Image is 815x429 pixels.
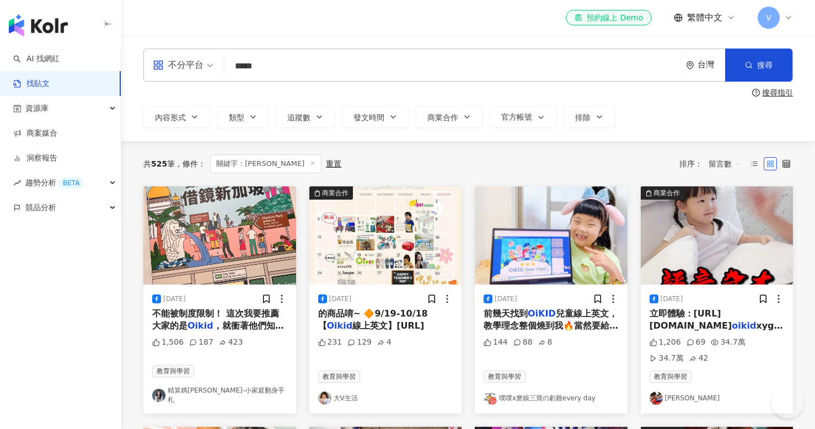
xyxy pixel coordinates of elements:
[661,294,683,304] div: [DATE]
[152,365,194,377] span: 教育與學習
[276,106,335,128] button: 追蹤數
[58,178,84,189] div: BETA
[153,56,203,74] div: 不分平台
[219,337,243,348] div: 423
[287,113,310,122] span: 追蹤數
[538,337,553,348] div: 8
[187,320,213,331] mark: Oikid
[152,320,284,343] span: ，就衝著他們知道我要包場Big
[484,371,526,383] span: 教育與學習
[210,154,321,173] span: 關鍵字：[PERSON_NAME]
[679,155,748,173] div: 排序：
[143,186,296,285] img: post-image
[709,155,742,173] span: 留言數
[575,12,643,23] div: 預約線上 Demo
[153,60,164,71] span: appstore
[155,113,186,122] span: 內容形式
[13,179,21,187] span: rise
[342,106,409,128] button: 發文時間
[353,113,384,122] span: 發文時間
[564,106,615,128] button: 排除
[347,337,372,348] div: 129
[318,308,428,331] span: 的商品唷~ 🔶9/19-10/18【
[152,337,184,348] div: 1,506
[13,153,57,164] a: 洞察報告
[152,386,287,405] a: KOL Avatar精算媽[PERSON_NAME]-小家庭翻身手札
[229,113,244,122] span: 類型
[152,308,279,331] span: 不能被制度限制！ 這次我要推薦大家的是
[687,12,722,24] span: 繁體中文
[25,96,49,121] span: 資源庫
[416,106,483,128] button: 商業合作
[641,186,793,285] div: post-image商業合作
[13,78,50,89] a: 找貼文
[326,159,341,168] div: 重置
[650,353,684,364] div: 34.7萬
[318,371,360,383] span: 教育與學習
[327,320,353,331] mark: Oikid
[732,320,756,331] mark: oikid
[762,88,793,97] div: 搜尋指引
[528,308,556,319] mark: OiKID
[322,187,348,199] div: 商業合作
[484,308,528,319] span: 前幾天找到
[484,337,508,348] div: 144
[309,186,462,285] img: post-image
[329,294,352,304] div: [DATE]
[163,294,186,304] div: [DATE]
[513,337,533,348] div: 88
[143,106,211,128] button: 內容形式
[143,159,175,168] div: 共 筆
[377,337,392,348] div: 4
[566,10,652,25] a: 預約線上 Demo
[641,186,793,285] img: post-image
[352,320,424,331] span: 線上英文】[URL]
[484,392,497,405] img: KOL Avatar
[484,392,619,405] a: KOL Avatar噗噗x磨娘三寶の虧雞every day
[309,186,462,285] div: post-image商業合作
[501,112,532,121] span: 官方帳號
[766,12,771,24] span: V
[698,60,725,69] div: 台灣
[757,61,773,69] span: 搜尋
[495,294,517,304] div: [DATE]
[151,159,167,168] span: 525
[427,113,458,122] span: 商業合作
[650,392,663,405] img: KOL Avatar
[575,113,591,122] span: 排除
[752,89,760,96] span: question-circle
[650,337,681,348] div: 1,206
[152,389,165,402] img: KOL Avatar
[25,195,56,220] span: 競品分析
[687,337,706,348] div: 69
[650,308,732,331] span: 立即體驗：[URL][DOMAIN_NAME]
[25,170,84,195] span: 趨勢分析
[13,128,57,139] a: 商案媒合
[175,159,206,168] span: 條件 ：
[318,392,331,405] img: KOL Avatar
[771,385,804,418] iframe: Help Scout Beacon - Open
[689,353,709,364] div: 42
[686,61,694,69] span: environment
[318,392,453,405] a: KOL Avatar大V生活
[650,392,785,405] a: KOL Avatar[PERSON_NAME]
[217,106,269,128] button: 類型
[13,53,60,65] a: searchAI 找網紅
[9,14,68,36] img: logo
[318,337,342,348] div: 231
[490,106,557,128] button: 官方帳號
[711,337,745,348] div: 34.7萬
[653,187,680,199] div: 商業合作
[650,371,691,383] span: 教育與學習
[725,49,792,82] button: 搜尋
[475,186,628,285] img: post-image
[189,337,213,348] div: 187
